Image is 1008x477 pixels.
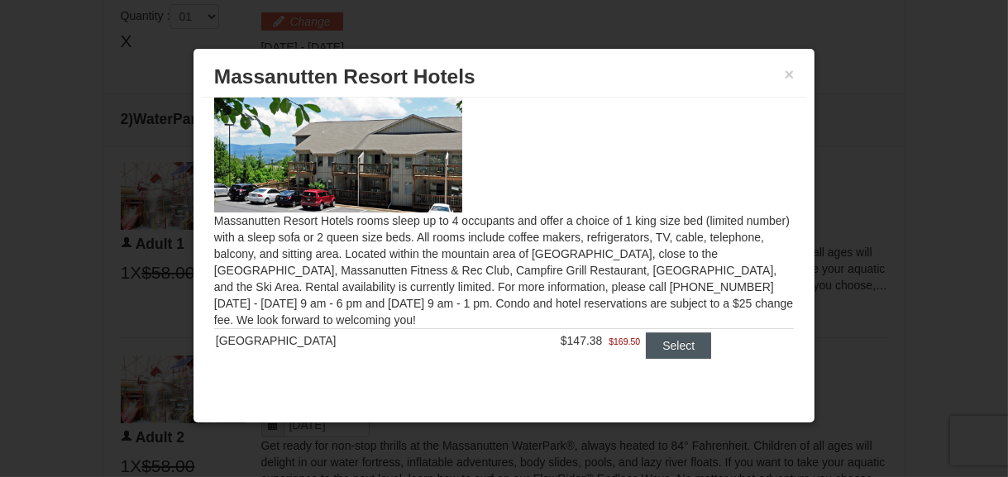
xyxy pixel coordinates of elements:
[561,334,603,347] span: $147.38
[785,66,795,83] button: ×
[609,333,640,350] span: $169.50
[216,332,469,349] div: [GEOGRAPHIC_DATA]
[202,98,806,391] div: Massanutten Resort Hotels rooms sleep up to 4 occupants and offer a choice of 1 king size bed (li...
[214,65,475,88] span: Massanutten Resort Hotels
[646,332,711,359] button: Select
[214,77,462,212] img: 19219026-1-e3b4ac8e.jpg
